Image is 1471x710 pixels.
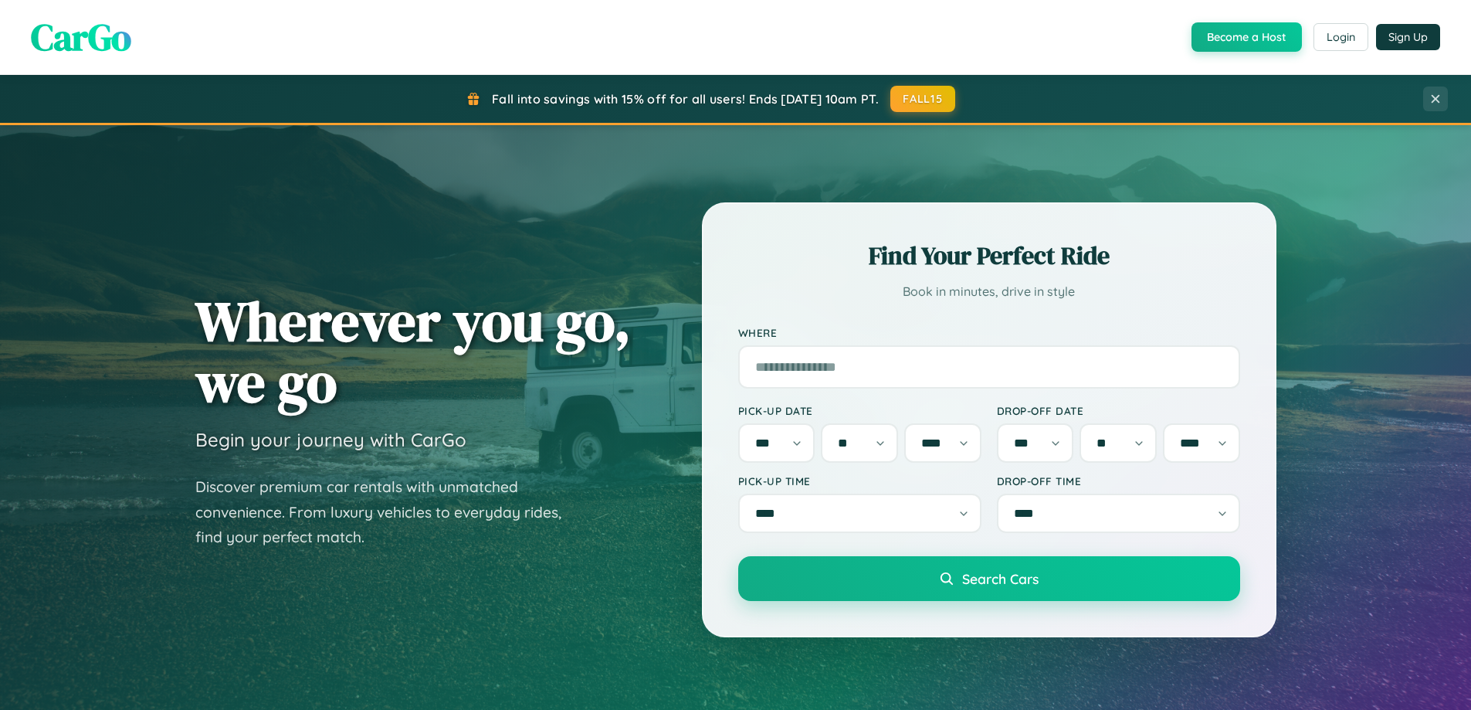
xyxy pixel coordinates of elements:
label: Pick-up Date [738,404,981,417]
span: Fall into savings with 15% off for all users! Ends [DATE] 10am PT. [492,91,879,107]
button: Become a Host [1191,22,1302,52]
h2: Find Your Perfect Ride [738,239,1240,273]
h1: Wherever you go, we go [195,290,631,413]
p: Discover premium car rentals with unmatched convenience. From luxury vehicles to everyday rides, ... [195,474,581,550]
span: Search Cars [962,570,1039,587]
h3: Begin your journey with CarGo [195,428,466,451]
button: Sign Up [1376,24,1440,50]
button: FALL15 [890,86,955,112]
button: Login [1313,23,1368,51]
span: CarGo [31,12,131,63]
label: Drop-off Time [997,474,1240,487]
label: Drop-off Date [997,404,1240,417]
label: Pick-up Time [738,474,981,487]
p: Book in minutes, drive in style [738,280,1240,303]
button: Search Cars [738,556,1240,601]
label: Where [738,326,1240,339]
